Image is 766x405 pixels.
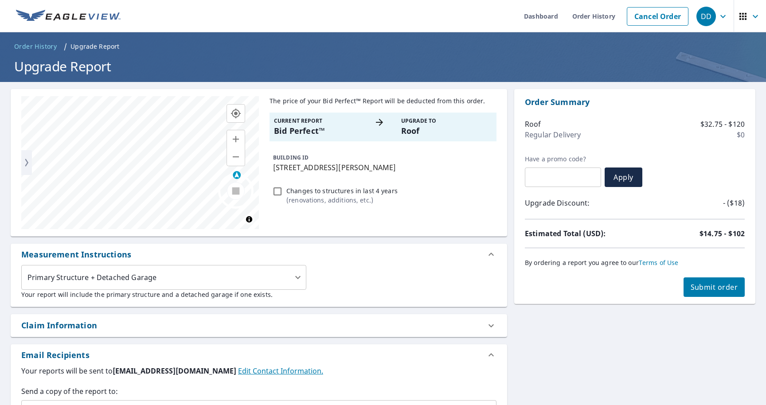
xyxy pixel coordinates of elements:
[11,39,755,54] nav: breadcrumb
[605,167,642,187] button: Apply
[21,150,32,175] button: Open side panel
[612,172,635,182] span: Apply
[21,265,306,290] div: Primary Structure + Detached Garage
[525,155,601,163] label: Have a promo code?
[274,117,365,125] p: Current Report
[11,344,507,366] div: Email Recipients
[525,228,635,239] p: Estimated Total (USD):
[227,105,245,122] button: Go to your location
[227,148,245,166] button: Zoom out
[21,366,496,376] label: Your reports will be sent to
[525,129,581,140] p: Regular Delivery
[21,319,97,331] div: Claim Information
[70,42,119,51] p: Upgrade Report
[11,314,507,337] div: Claim Information
[11,244,507,265] div: Measurement Instructions
[273,162,493,173] p: [STREET_ADDRESS][PERSON_NAME]
[21,249,131,261] div: Measurement Instructions
[64,41,67,52] li: /
[286,186,398,195] p: Changes to structures in last 4 years
[11,39,60,54] a: Order History
[684,277,745,297] button: Submit order
[737,129,745,140] p: $0
[233,171,241,182] div: Drag to rotate, click for north
[525,119,541,129] p: Roof
[639,258,679,267] a: Terms of Use
[627,7,688,26] a: Cancel Order
[691,282,738,292] span: Submit order
[700,228,745,239] p: $14.75 - $102
[401,125,492,137] p: Roof
[286,195,398,205] p: ( renovations, additions, etc. )
[700,119,745,129] p: $32.75 - $120
[401,117,492,125] p: Upgrade To
[21,290,496,299] p: Your report will include the primary structure and a detached garage if one exists.
[227,130,245,148] button: Zoom in
[525,259,745,267] p: By ordering a report you agree to our
[525,96,745,108] p: Order Summary
[270,96,496,105] p: The price of your Bid Perfect™ Report will be deducted from this order.
[274,125,365,137] p: Bid Perfect™
[16,10,121,23] img: EV Logo
[11,57,755,75] h1: Upgrade Report
[723,198,745,208] p: - ($18)
[273,154,309,161] p: BUILDING ID
[238,366,323,376] a: EditContactInfo
[696,7,716,26] div: DD
[21,386,496,397] label: Send a copy of the report to:
[21,96,259,229] canvas: Map
[113,366,238,376] b: [EMAIL_ADDRESS][DOMAIN_NAME]
[525,198,635,208] p: Upgrade Discount:
[21,349,90,361] div: Email Recipients
[14,42,57,51] span: Order History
